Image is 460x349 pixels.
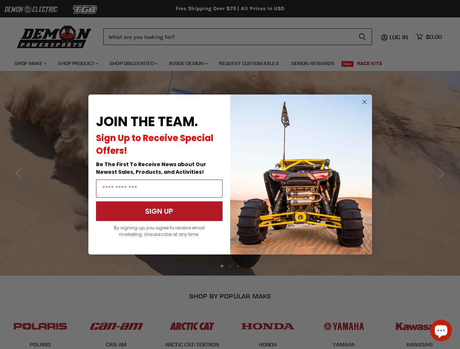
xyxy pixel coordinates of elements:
[360,97,369,107] button: Close dialog
[230,95,372,254] img: a9095488-b6e7-41ba-879d-588abfab540b.jpeg
[428,320,454,343] inbox-online-store-chat: Shopify online store chat
[96,180,223,198] input: Email Address
[96,132,213,157] span: Sign Up to Receive Special Offers!
[96,201,223,221] button: SIGN UP
[96,112,198,131] span: JOIN THE TEAM.
[96,161,206,176] span: Be The First To Receive News about Our Newest Sales, Products, and Activities!
[114,225,205,237] span: By signing up, you agree to receive email marketing. Unsubscribe at any time.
